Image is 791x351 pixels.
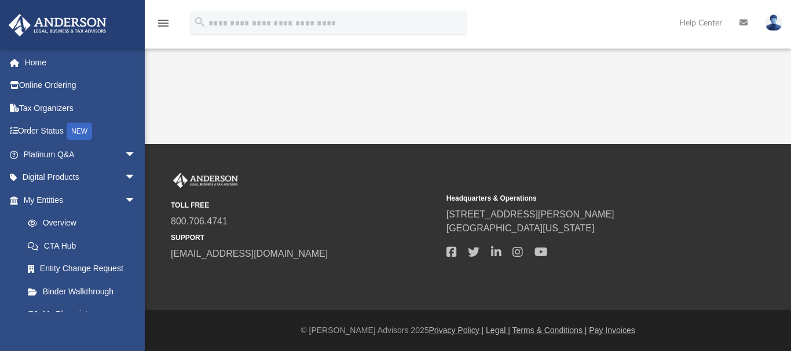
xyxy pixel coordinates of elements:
span: arrow_drop_down [124,189,148,212]
a: My Entitiesarrow_drop_down [8,189,153,212]
a: 800.706.4741 [171,216,228,226]
a: My Blueprint [16,303,148,326]
a: Binder Walkthrough [16,280,153,303]
a: Privacy Policy | [429,326,484,335]
span: arrow_drop_down [124,143,148,167]
span: arrow_drop_down [124,166,148,190]
a: Overview [16,212,153,235]
a: menu [156,22,170,30]
img: User Pic [765,14,782,31]
a: CTA Hub [16,234,153,257]
small: SUPPORT [171,232,438,243]
a: [GEOGRAPHIC_DATA][US_STATE] [446,223,595,233]
small: Headquarters & Operations [446,193,714,204]
a: Online Ordering [8,74,153,97]
a: Terms & Conditions | [512,326,587,335]
div: NEW [67,123,92,140]
img: Anderson Advisors Platinum Portal [171,173,240,188]
i: menu [156,16,170,30]
a: Entity Change Request [16,257,153,280]
a: Order StatusNEW [8,120,153,143]
i: search [193,16,206,28]
a: Platinum Q&Aarrow_drop_down [8,143,153,166]
img: Anderson Advisors Platinum Portal [5,14,110,36]
a: Home [8,51,153,74]
a: [EMAIL_ADDRESS][DOMAIN_NAME] [171,249,328,258]
a: Legal | [486,326,510,335]
a: Digital Productsarrow_drop_down [8,166,153,189]
div: © [PERSON_NAME] Advisors 2025 [145,324,791,337]
a: Tax Organizers [8,97,153,120]
small: TOLL FREE [171,200,438,210]
a: [STREET_ADDRESS][PERSON_NAME] [446,209,614,219]
a: Pay Invoices [589,326,635,335]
